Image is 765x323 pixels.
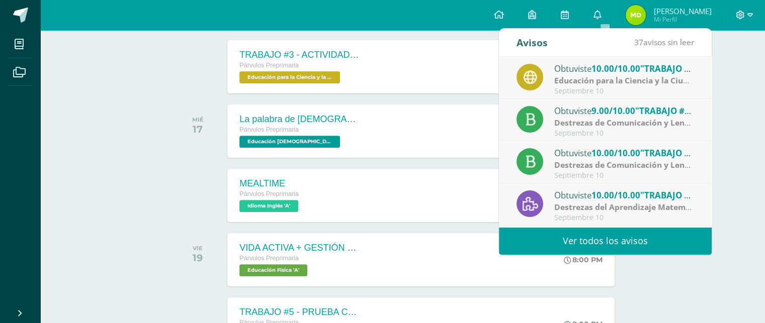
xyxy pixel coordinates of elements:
span: Párvulos Preprimaria [239,126,299,133]
div: 8:00 PM [564,255,603,264]
div: Septiembre 10 [554,213,694,222]
img: 8973b237ee304b79f81c6cbfa9fcd8e7.png [626,5,646,25]
strong: Destrezas del Aprendizaje Matemático [554,201,705,212]
div: VIDA ACTIVA + GESTIÓN DE RIESGO [239,243,360,253]
span: 37 [634,37,643,48]
div: TRABAJO #5 - PRUEBA CORTA 2 [239,307,360,317]
div: 17 [192,123,204,135]
div: | ZONA [554,159,694,171]
a: Ver todos los avisos [499,227,712,255]
div: Septiembre 10 [554,129,694,138]
span: Idioma Inglés 'A' [239,200,298,212]
div: MIÉ [192,116,204,123]
div: 19 [193,252,203,264]
strong: Educación para la Ciencia y la Ciudadanía [554,75,714,86]
span: 10.00/10.00 [591,189,640,201]
span: Párvulos Preprimaria [239,62,299,69]
div: Obtuviste en [554,62,694,75]
div: | ZONA [554,201,694,213]
div: | ZONA [554,75,694,86]
div: | ZONA [554,117,694,129]
strong: Destrezas de Comunicación y Lenguaje [554,117,706,128]
span: 9.00/10.00 [591,105,635,117]
div: Avisos [517,29,548,56]
span: Párvulos Preprimaria [239,190,299,197]
div: La palabra de [DEMOGRAPHIC_DATA] alumbra mi camino [239,114,360,125]
div: Obtuviste en [554,146,694,159]
span: Educación Física 'A' [239,264,307,276]
div: Obtuviste en [554,188,694,201]
span: Educación para la Ciencia y la Ciudadanía 'A' [239,71,340,83]
span: Educación Cristiana 'A' [239,136,340,148]
div: Obtuviste en [554,104,694,117]
strong: Destrezas de Comunicación y Lenguaje [554,159,706,170]
span: [PERSON_NAME] [653,6,711,16]
span: Párvulos Preprimaria [239,255,299,262]
span: avisos sin leer [634,37,694,48]
span: 10.00/10.00 [591,63,640,74]
div: Septiembre 10 [554,87,694,95]
span: Mi Perfil [653,15,711,24]
div: Septiembre 10 [554,171,694,180]
span: 10.00/10.00 [591,147,640,159]
div: TRABAJO #3 - ACTIVIDADES CÍVICAS [239,50,360,60]
div: VIE [193,245,203,252]
div: MEALTIME [239,178,301,189]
